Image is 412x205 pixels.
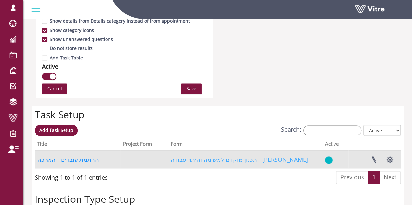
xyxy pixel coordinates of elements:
[47,45,95,51] span: Do not store results
[303,125,361,135] input: Search:
[368,171,380,184] a: 1
[35,139,120,151] th: Title
[35,125,78,136] a: Add Task Setup
[37,156,99,163] a: החתמת עובדים - הארכה
[47,85,62,92] span: Cancel
[181,83,202,94] button: Save
[42,83,67,94] button: Cancel
[39,127,73,133] span: Add Task Setup
[35,193,401,204] h2: Inspection Type Setup
[171,156,308,163] a: תכנון מוקדם למשימה והיתר עבודה - [PERSON_NAME]
[186,85,196,92] span: Save
[325,156,333,164] img: yes
[120,139,168,151] th: Project Form
[47,27,97,33] span: Show category icons
[168,139,322,151] th: Form
[35,109,401,120] h2: Task Setup
[42,62,58,71] div: Active
[47,55,86,61] span: Add Task Table
[35,170,108,182] div: Showing 1 to 1 of 1 entries
[281,125,361,135] label: Search:
[47,18,192,24] span: Show details from Details category instead of from appointment
[47,36,116,42] span: Show unanswered questions
[322,139,348,151] th: Active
